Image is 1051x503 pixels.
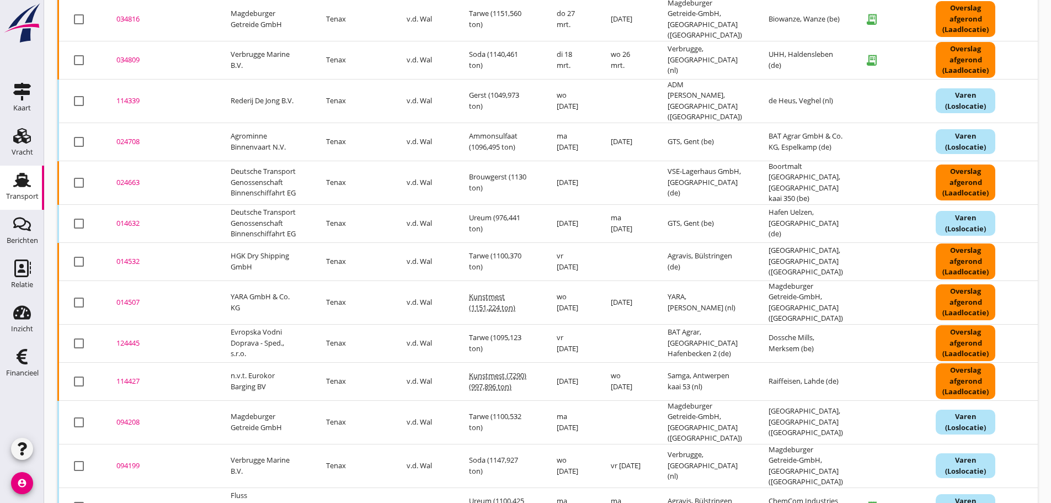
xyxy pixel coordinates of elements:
td: v.d. Wal [393,41,456,79]
td: Tarwe (1100,370 ton) [456,242,543,280]
td: ma [DATE] [543,400,597,444]
td: Tenax [313,280,393,324]
td: Agravis, Bülstringen (de) [654,242,755,280]
td: [GEOGRAPHIC_DATA], [GEOGRAPHIC_DATA] ([GEOGRAPHIC_DATA]) [755,400,856,444]
td: vr [DATE] [543,324,597,362]
td: wo [DATE] [597,362,654,400]
div: Varen (Loslocatie) [936,410,995,435]
td: [GEOGRAPHIC_DATA], [GEOGRAPHIC_DATA] ([GEOGRAPHIC_DATA]) [755,242,856,280]
td: v.d. Wal [393,362,456,400]
td: di 18 mrt. [543,41,597,79]
div: 094199 [116,460,204,472]
div: 034816 [116,14,204,25]
td: Magdeburger Getreide GmbH [217,400,313,444]
div: Inzicht [11,325,33,332]
span: Kunstmest (7290) (997,896 ton) [469,370,526,391]
td: vr [DATE] [543,242,597,280]
td: v.d. Wal [393,79,456,123]
td: wo [DATE] [543,79,597,123]
td: VSE-Lagerhaus GmbH, [GEOGRAPHIC_DATA] (de) [654,161,755,204]
td: n.v.t. Eurokor Barging BV [217,362,313,400]
td: wo 26 mrt. [597,41,654,79]
td: Tenax [313,79,393,123]
td: ADM [PERSON_NAME], [GEOGRAPHIC_DATA] ([GEOGRAPHIC_DATA]) [654,79,755,123]
td: v.d. Wal [393,444,456,488]
div: Varen (Loslocatie) [936,453,995,478]
td: v.d. Wal [393,123,456,161]
td: Rederij De Jong B.V. [217,79,313,123]
div: Overslag afgerond (Laadlocatie) [936,42,995,78]
div: Kaart [13,104,31,112]
td: v.d. Wal [393,400,456,444]
td: Tenax [313,123,393,161]
td: vr [DATE] [597,444,654,488]
td: Tarwe (1095,123 ton) [456,324,543,362]
td: HGK Dry Shipping GmbH [217,242,313,280]
td: ma [DATE] [543,123,597,161]
td: v.d. Wal [393,204,456,242]
td: BAT Agrar GmbH & Co. KG, Espelkamp (de) [755,123,856,161]
td: GTS, Gent (be) [654,204,755,242]
td: Tenax [313,444,393,488]
td: de Heus, Veghel (nl) [755,79,856,123]
td: Boortmalt [GEOGRAPHIC_DATA], [GEOGRAPHIC_DATA] kaai 350 (be) [755,161,856,204]
div: 114339 [116,96,204,107]
td: Tenax [313,41,393,79]
td: Ammonsulfaat (1096,495 ton) [456,123,543,161]
td: Tenax [313,400,393,444]
td: v.d. Wal [393,280,456,324]
td: [DATE] [543,362,597,400]
td: Evropska Vodni Doprava - Sped., s.r.o. [217,324,313,362]
td: [DATE] [597,280,654,324]
div: Overslag afgerond (Laadlocatie) [936,243,995,279]
td: Deutsche Transport Genossenschaft Binnenschiffahrt EG [217,161,313,204]
td: Magdeburger Getreide-GmbH, [GEOGRAPHIC_DATA] ([GEOGRAPHIC_DATA]) [755,280,856,324]
td: Verbrugge, [GEOGRAPHIC_DATA] (nl) [654,41,755,79]
td: ma [DATE] [597,204,654,242]
div: Financieel [6,369,39,377]
td: [DATE] [543,204,597,242]
div: Varen (Loslocatie) [936,88,995,113]
td: Dossche Mills, Merksem (be) [755,324,856,362]
td: v.d. Wal [393,324,456,362]
td: Raiffeisen, Lahde (de) [755,362,856,400]
td: [DATE] [543,161,597,204]
div: 124445 [116,338,204,349]
td: Deutsche Transport Genossenschaft Binnenschiffahrt EG [217,204,313,242]
td: Soda (1147,927 ton) [456,444,543,488]
div: Vracht [12,149,33,156]
td: YARA, [PERSON_NAME] (nl) [654,280,755,324]
div: Berichten [7,237,38,244]
td: Tenax [313,242,393,280]
div: 094208 [116,417,204,428]
div: 014507 [116,297,204,308]
td: Brouwgerst (1130 ton) [456,161,543,204]
td: v.d. Wal [393,242,456,280]
td: Tarwe (1100,532 ton) [456,400,543,444]
div: Overslag afgerond (Laadlocatie) [936,284,995,320]
td: YARA GmbH & Co. KG [217,280,313,324]
td: Verbrugge Marine B.V. [217,444,313,488]
span: Kunstmest (1151,224 ton) [469,292,515,313]
td: Verbrugge Marine B.V. [217,41,313,79]
i: receipt_long [861,8,883,30]
i: account_circle [11,472,33,494]
td: Soda (1140,461 ton) [456,41,543,79]
td: Ureum (976,441 ton) [456,204,543,242]
div: 114427 [116,376,204,387]
td: Magdeburger Getreide-GmbH, [GEOGRAPHIC_DATA] ([GEOGRAPHIC_DATA]) [654,400,755,444]
td: Gerst (1049,973 ton) [456,79,543,123]
td: wo [DATE] [543,280,597,324]
td: wo [DATE] [543,444,597,488]
td: Tenax [313,161,393,204]
td: BAT Agrar, [GEOGRAPHIC_DATA] Hafenbecken 2 (de) [654,324,755,362]
div: 034809 [116,55,204,66]
td: Tenax [313,204,393,242]
i: receipt_long [861,49,883,71]
div: Overslag afgerond (Laadlocatie) [936,325,995,361]
td: Tenax [313,362,393,400]
td: Hafen Uelzen, [GEOGRAPHIC_DATA] (de) [755,204,856,242]
div: Varen (Loslocatie) [936,129,995,154]
div: Varen (Loslocatie) [936,211,995,236]
div: 014632 [116,218,204,229]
